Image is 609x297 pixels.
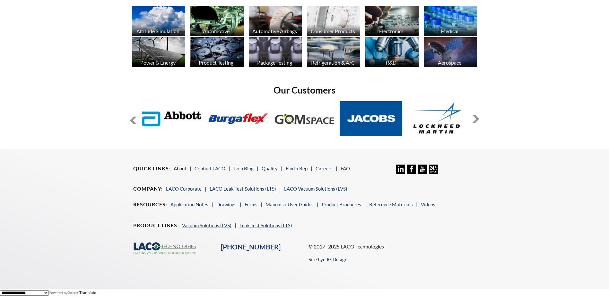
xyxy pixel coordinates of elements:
[133,222,179,229] h4: Product Lines
[286,166,308,171] a: Find a Rep
[429,169,438,175] a: 24/7 Support
[174,166,187,171] a: About
[140,101,203,136] img: Abbott-Labs.jpg
[341,166,350,171] a: FAQ
[132,37,185,69] a: Power & Energy
[248,28,301,34] div: Automotive Airbags
[323,256,347,262] a: edG Design
[182,222,231,228] a: Vacuum Solutions (LVS)
[133,185,163,192] h4: Company
[190,6,244,36] img: industry_Automotive_670x376.jpg
[131,28,185,34] div: Altitude Simulation
[364,28,418,34] div: Electronics
[216,202,237,207] a: Drawings
[365,6,419,36] img: industry_Electronics_670x376.jpg
[340,101,402,136] img: Jacobs.jpg
[166,186,202,192] a: LACO Corporate
[306,59,360,66] div: Refrigeration & A/C
[189,59,243,66] div: Product Testing
[133,165,170,172] h4: Quick Links
[221,243,281,251] a: [PHONE_NUMBER]
[284,186,347,192] a: LACO Vacuum Solutions (LVS)
[132,6,185,37] a: Altitude Simulation
[265,202,314,207] a: Manuals / User Guides
[190,6,244,37] a: Automotive
[365,37,419,69] a: R&D
[365,37,419,67] img: industry_R_D_670x376.jpg
[316,166,333,171] a: Careers
[309,242,476,251] p: © 2017 -2025 LACO Technologies
[406,101,469,136] img: Lockheed-Martin.jpg
[307,37,360,69] a: Refrigeration & A/C
[132,6,185,36] img: industry_AltitudeSim_670x376.jpg
[129,84,479,96] h2: Our Customers
[248,59,301,66] div: Package Testing
[424,6,477,36] img: industry_Medical_670x376.jpg
[131,59,185,66] div: Power & Energy
[67,291,79,295] img: Google Translate
[207,101,269,136] img: Burgaflex.jpg
[424,37,477,67] img: Artboard_1.jpg
[133,201,167,208] h4: Resources
[306,28,360,34] div: Consumer Products
[245,202,257,207] a: Forms
[365,6,419,37] a: Electronics
[307,6,360,36] img: industry_Consumer_670x376.jpg
[233,166,254,171] a: Tech Blog
[132,37,185,67] img: industry_Power-2_670x376.jpg
[190,37,244,67] img: industry_ProductTesting_670x376.jpg
[189,28,243,34] div: Automotive
[239,222,292,228] a: Leak Test Solutions (LTS)
[364,59,418,66] div: R&D
[421,202,435,207] a: Videos
[424,6,477,37] a: Medical
[307,37,360,67] img: industry_HVAC_670x376.jpg
[322,202,361,207] a: Product Brochures
[309,256,347,263] p: Site by
[424,37,477,69] a: Aerospace
[195,166,225,171] a: Contact LACO
[170,202,208,207] a: Application Notes
[249,6,302,37] a: Automotive Airbags
[423,59,476,66] div: Aerospace
[423,28,476,34] div: Medical
[262,166,278,171] a: Quality
[369,202,413,207] a: Reference Materials
[249,6,302,36] img: industry_Auto-Airbag_670x376.jpg
[190,37,244,69] a: Product Testing
[67,291,96,295] a: Translate
[307,6,360,37] a: Consumer Products
[429,165,438,174] img: 24/7 Support Icon
[210,186,276,192] a: LACO Leak Test Solutions (LTS)
[249,37,302,69] a: Package Testing
[273,101,336,136] img: GOM-Space.jpg
[249,37,302,67] img: industry_Package_670x376.jpg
